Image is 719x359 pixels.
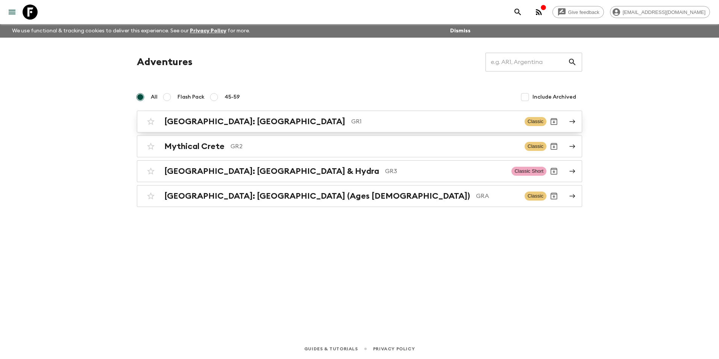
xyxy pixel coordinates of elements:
[610,6,710,18] div: [EMAIL_ADDRESS][DOMAIN_NAME]
[304,345,358,353] a: Guides & Tutorials
[137,135,582,157] a: Mythical CreteGR2ClassicArchive
[619,9,710,15] span: [EMAIL_ADDRESS][DOMAIN_NAME]
[448,26,472,36] button: Dismiss
[137,111,582,132] a: [GEOGRAPHIC_DATA]: [GEOGRAPHIC_DATA]GR1ClassicArchive
[525,142,546,151] span: Classic
[190,28,226,33] a: Privacy Policy
[564,9,604,15] span: Give feedback
[546,114,561,129] button: Archive
[525,192,546,201] span: Classic
[511,167,546,176] span: Classic Short
[9,24,253,38] p: We use functional & tracking cookies to deliver this experience. See our for more.
[351,117,519,126] p: GR1
[137,160,582,182] a: [GEOGRAPHIC_DATA]: [GEOGRAPHIC_DATA] & HydraGR3Classic ShortArchive
[137,55,193,70] h1: Adventures
[546,139,561,154] button: Archive
[177,93,205,101] span: Flash Pack
[164,117,345,126] h2: [GEOGRAPHIC_DATA]: [GEOGRAPHIC_DATA]
[532,93,576,101] span: Include Archived
[224,93,240,101] span: 45-59
[546,189,561,204] button: Archive
[385,167,505,176] p: GR3
[510,5,525,20] button: search adventures
[546,164,561,179] button: Archive
[231,142,519,151] p: GR2
[476,192,519,201] p: GRA
[5,5,20,20] button: menu
[485,52,568,73] input: e.g. AR1, Argentina
[164,166,379,176] h2: [GEOGRAPHIC_DATA]: [GEOGRAPHIC_DATA] & Hydra
[164,191,470,201] h2: [GEOGRAPHIC_DATA]: [GEOGRAPHIC_DATA] (Ages [DEMOGRAPHIC_DATA])
[151,93,158,101] span: All
[137,185,582,207] a: [GEOGRAPHIC_DATA]: [GEOGRAPHIC_DATA] (Ages [DEMOGRAPHIC_DATA])GRAClassicArchive
[164,141,224,151] h2: Mythical Crete
[373,345,415,353] a: Privacy Policy
[552,6,604,18] a: Give feedback
[525,117,546,126] span: Classic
